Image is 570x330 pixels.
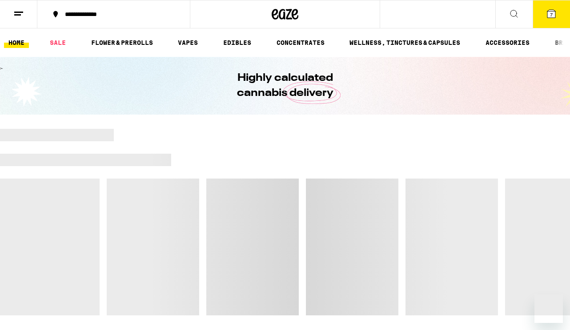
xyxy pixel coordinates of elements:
a: FLOWER & PREROLLS [87,37,157,48]
iframe: Button to launch messaging window [534,294,563,323]
a: EDIBLES [219,37,256,48]
a: HOME [4,37,29,48]
a: ACCESSORIES [481,37,534,48]
a: CONCENTRATES [272,37,329,48]
span: 7 [550,12,553,17]
h1: Highly calculated cannabis delivery [212,71,358,101]
a: WELLNESS, TINCTURES & CAPSULES [345,37,465,48]
a: SALE [45,37,70,48]
button: 7 [533,0,570,28]
a: VAPES [173,37,202,48]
